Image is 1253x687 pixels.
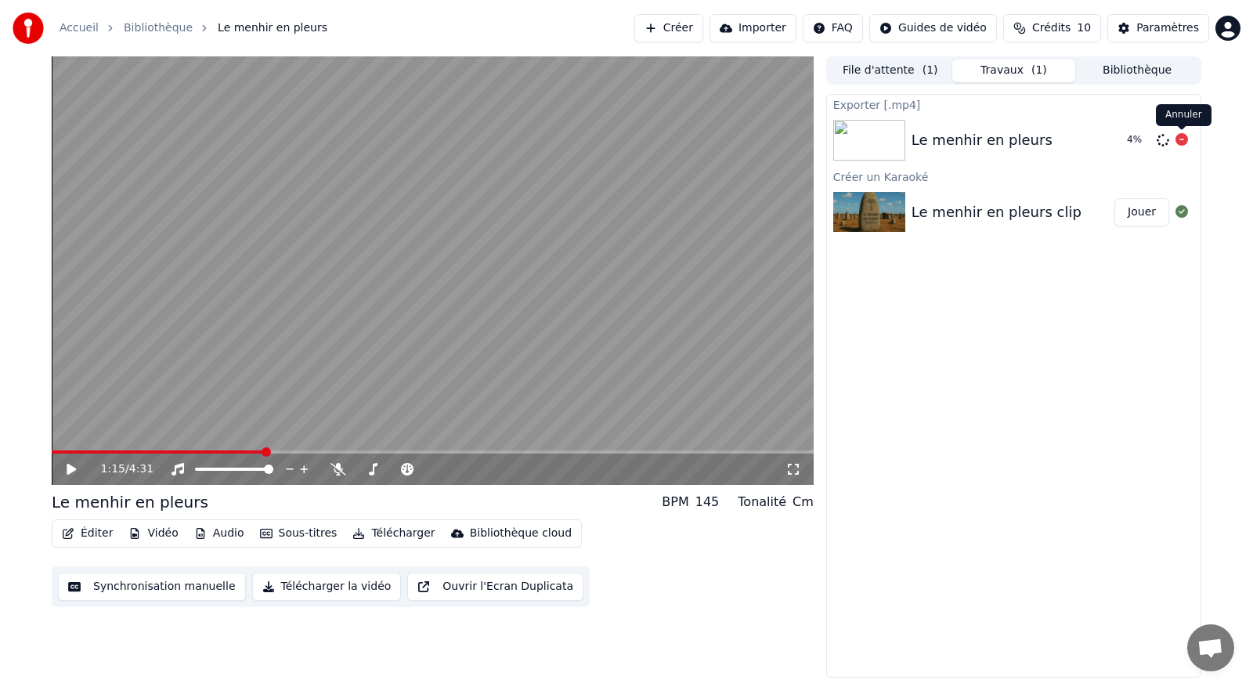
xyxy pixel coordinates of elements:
div: Bibliothèque cloud [470,526,572,541]
div: / [101,461,139,477]
div: Exporter [.mp4] [827,95,1201,114]
div: Le menhir en pleurs clip [912,201,1081,223]
div: Tonalité [738,493,786,512]
button: Importer [710,14,796,42]
img: youka [13,13,44,44]
button: Ouvrir l'Ecran Duplicata [407,573,583,601]
button: Guides de vidéo [869,14,997,42]
div: Cm [793,493,814,512]
div: 145 [695,493,720,512]
div: Le menhir en pleurs [52,491,208,513]
button: Paramètres [1107,14,1209,42]
nav: breadcrumb [60,20,327,36]
button: Vidéo [122,522,184,544]
a: Bibliothèque [124,20,193,36]
button: Jouer [1114,198,1169,226]
span: 4:31 [129,461,153,477]
div: 4 % [1127,134,1150,146]
span: 10 [1077,20,1091,36]
span: Le menhir en pleurs [218,20,327,36]
div: Paramètres [1136,20,1199,36]
button: Travaux [952,60,1076,82]
button: Synchronisation manuelle [58,573,246,601]
span: Crédits [1032,20,1071,36]
div: Créer un Karaoké [827,167,1201,186]
button: File d'attente [829,60,952,82]
div: Annuler [1156,104,1211,126]
button: Sous-titres [254,522,344,544]
a: Accueil [60,20,99,36]
button: Créer [634,14,703,42]
button: Télécharger [346,522,441,544]
button: Télécharger la vidéo [252,573,402,601]
span: 1:15 [101,461,125,477]
div: Le menhir en pleurs [912,129,1053,151]
button: Bibliothèque [1075,60,1199,82]
button: Éditer [56,522,119,544]
span: ( 1 ) [1031,63,1047,78]
div: BPM [662,493,688,512]
button: Audio [188,522,251,544]
button: Crédits10 [1003,14,1101,42]
button: FAQ [803,14,863,42]
div: Ouvrir le chat [1187,624,1234,671]
span: ( 1 ) [923,63,938,78]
